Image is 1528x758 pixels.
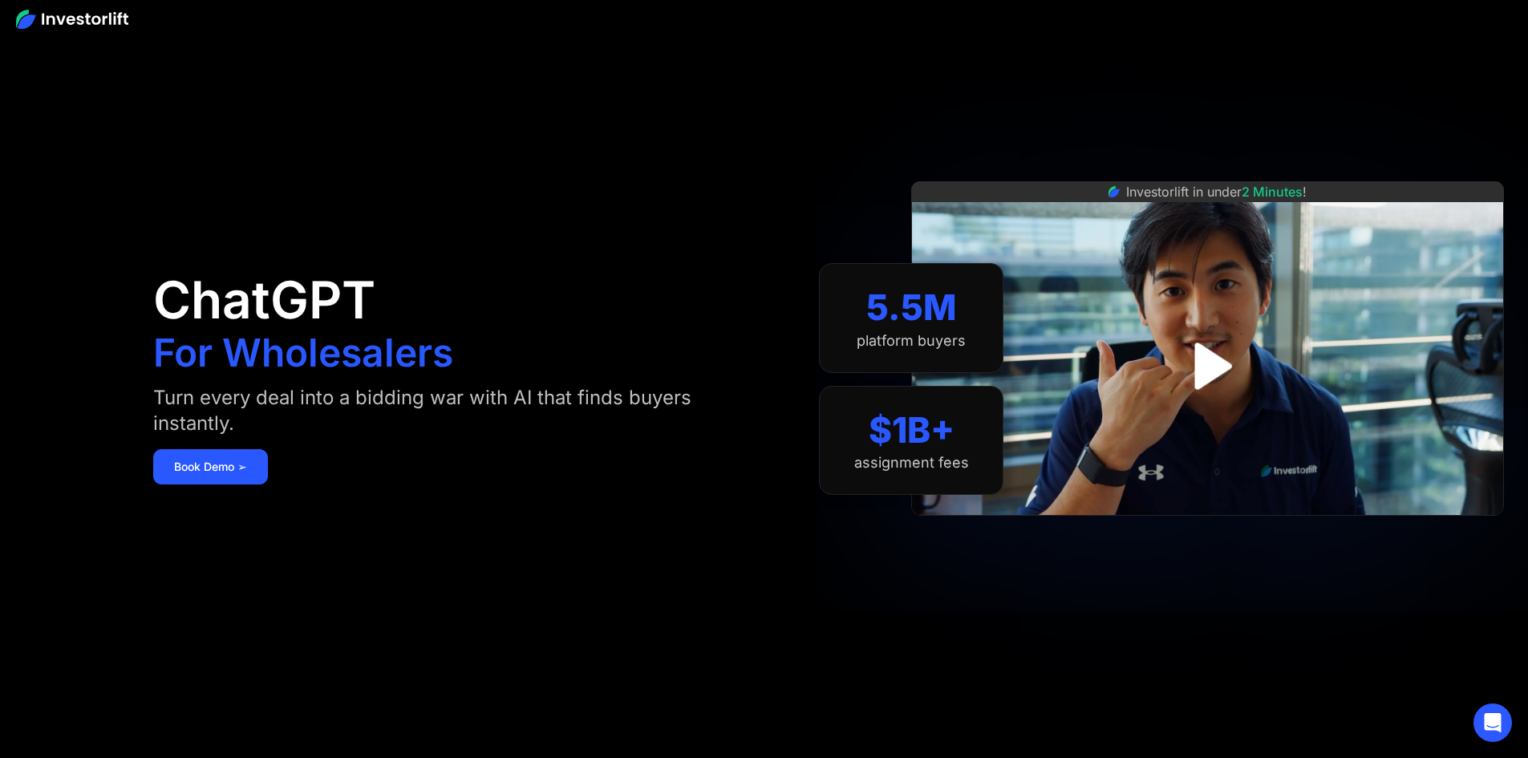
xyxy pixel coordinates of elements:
[153,385,732,436] div: Turn every deal into a bidding war with AI that finds buyers instantly.
[1172,330,1243,402] a: open lightbox
[153,334,453,372] h1: For Wholesalers
[1088,524,1328,543] iframe: Customer reviews powered by Trustpilot
[1473,703,1512,742] div: Open Intercom Messenger
[869,409,954,452] div: $1B+
[1126,182,1307,201] div: Investorlift in under !
[153,274,375,326] h1: ChatGPT
[854,454,969,472] div: assignment fees
[153,449,268,484] a: Book Demo ➢
[1242,184,1303,200] span: 2 Minutes
[866,286,957,329] div: 5.5M
[857,332,966,350] div: platform buyers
